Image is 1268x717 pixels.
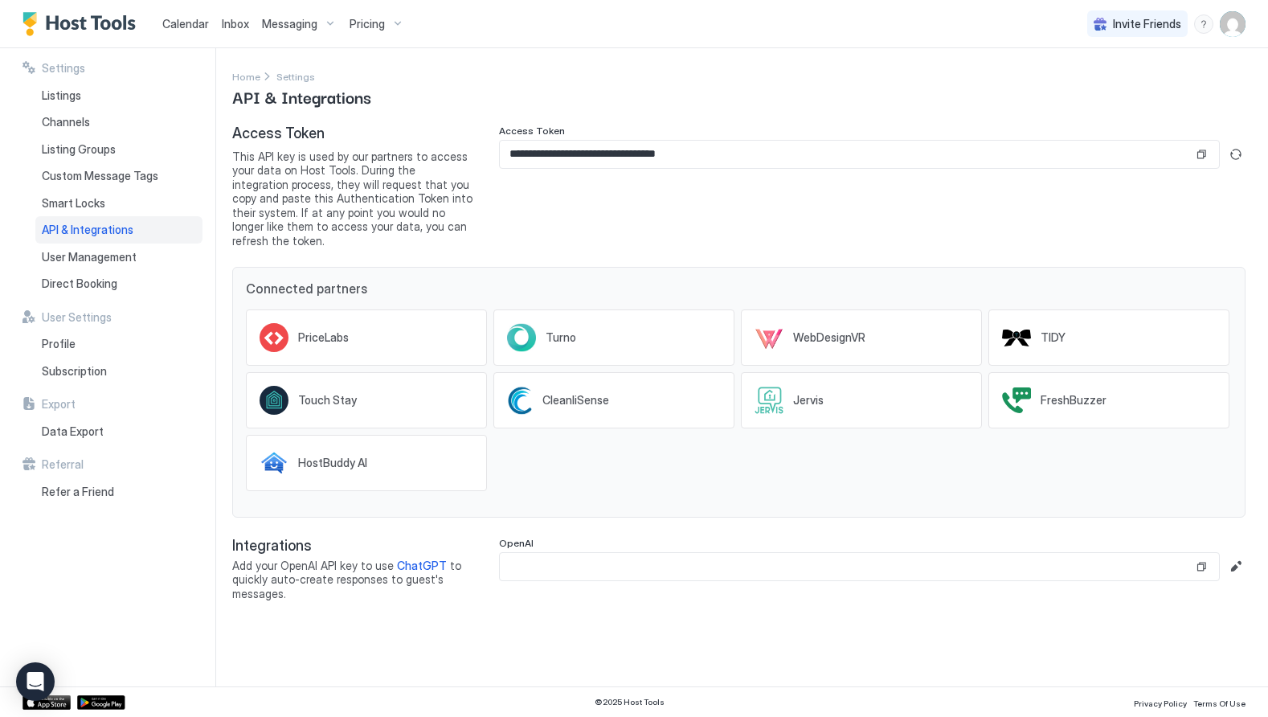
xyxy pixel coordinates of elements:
[1041,330,1066,345] span: TIDY
[42,115,90,129] span: Channels
[22,695,71,710] a: App Store
[262,17,317,31] span: Messaging
[1226,145,1246,164] button: Generate new token
[1134,699,1187,708] span: Privacy Policy
[42,142,116,157] span: Listing Groups
[42,457,84,472] span: Referral
[35,478,202,506] a: Refer a Friend
[350,17,385,31] span: Pricing
[499,125,565,137] span: Access Token
[1220,11,1246,37] div: User profile
[42,310,112,325] span: User Settings
[793,330,865,345] span: WebDesignVR
[1193,699,1246,708] span: Terms Of Use
[493,309,734,366] a: Turno
[298,393,357,408] span: Touch Stay
[42,169,158,183] span: Custom Message Tags
[1226,557,1246,576] button: Edit
[1134,694,1187,711] a: Privacy Policy
[35,330,202,358] a: Profile
[298,456,367,470] span: HostBuddy AI
[276,68,315,84] div: Breadcrumb
[35,270,202,297] a: Direct Booking
[232,68,260,84] a: Home
[793,393,824,408] span: Jervis
[276,71,315,83] span: Settings
[232,68,260,84] div: Breadcrumb
[42,485,114,499] span: Refer a Friend
[42,250,137,264] span: User Management
[232,125,473,143] span: Access Token
[1041,393,1106,408] span: FreshBuzzer
[35,82,202,109] a: Listings
[542,393,609,408] span: CleanliSense
[22,12,143,36] a: Host Tools Logo
[1193,146,1209,162] button: Copy
[42,337,76,351] span: Profile
[988,309,1229,366] a: TIDY
[232,150,473,248] span: This API key is used by our partners to access your data on Host Tools. During the integration pr...
[246,309,487,366] a: PriceLabs
[232,537,473,555] span: Integrations
[741,372,982,428] a: Jervis
[741,309,982,366] a: WebDesignVR
[1113,17,1181,31] span: Invite Friends
[42,364,107,379] span: Subscription
[246,281,1232,297] span: Connected partners
[42,397,76,412] span: Export
[1193,694,1246,711] a: Terms Of Use
[77,695,125,710] a: Google Play Store
[42,61,85,76] span: Settings
[246,435,487,491] a: HostBuddy AI
[546,330,576,345] span: Turno
[298,330,349,345] span: PriceLabs
[222,15,249,32] a: Inbox
[162,15,209,32] a: Calendar
[500,141,1193,168] input: Input Field
[35,418,202,445] a: Data Export
[493,372,734,428] a: CleanliSense
[232,559,473,601] span: Add your OpenAI API key to use to quickly auto-create responses to guest's messages.
[276,68,315,84] a: Settings
[35,358,202,385] a: Subscription
[1193,559,1209,575] button: Copy
[162,17,209,31] span: Calendar
[1194,14,1213,34] div: menu
[35,216,202,244] a: API & Integrations
[246,372,487,428] a: Touch Stay
[499,537,534,549] span: OpenAI
[42,196,105,211] span: Smart Locks
[35,109,202,136] a: Channels
[500,553,1193,580] input: Input Field
[232,71,260,83] span: Home
[595,697,665,707] span: © 2025 Host Tools
[16,662,55,701] div: Open Intercom Messenger
[222,17,249,31] span: Inbox
[988,372,1229,428] a: FreshBuzzer
[35,162,202,190] a: Custom Message Tags
[35,136,202,163] a: Listing Groups
[42,223,133,237] span: API & Integrations
[397,559,447,572] a: ChatGPT
[35,190,202,217] a: Smart Locks
[42,424,104,439] span: Data Export
[35,244,202,271] a: User Management
[232,84,371,109] span: API & Integrations
[42,88,81,103] span: Listings
[42,277,117,291] span: Direct Booking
